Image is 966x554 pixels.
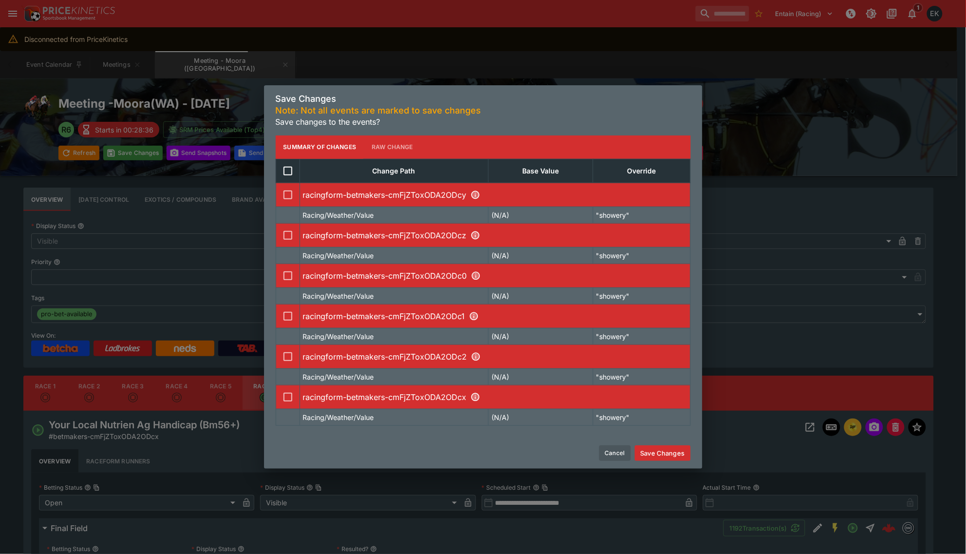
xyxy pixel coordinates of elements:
[593,328,690,344] td: "showery"
[303,310,687,322] p: racingform-betmakers-cmFjZToxODA2ODc1
[303,189,687,201] p: racingform-betmakers-cmFjZToxODA2ODcy
[276,135,364,159] button: Summary of Changes
[276,93,691,104] h5: Save Changes
[593,159,690,183] th: Override
[489,368,593,385] td: (N/A)
[469,311,479,321] svg: R4 - Tabtouch Life Members Sprint (Bm64+)
[471,230,480,240] svg: R2 - Harvest Road Group Mdn
[593,207,690,223] td: "showery"
[276,105,691,116] h5: Note: Not all events are marked to save changes
[303,412,374,422] p: Racing/Weather/Value
[471,392,480,402] svg: R6 - Your Local Nutrien Ag (Bm56+)
[635,445,691,461] button: Save Changes
[593,247,690,264] td: "showery"
[489,328,593,344] td: (N/A)
[489,159,593,183] th: Base Value
[303,270,687,282] p: racingform-betmakers-cmFjZToxODA2ODc0
[276,116,691,128] p: Save changes to the events?
[593,409,690,425] td: "showery"
[593,368,690,385] td: "showery"
[303,331,374,342] p: Racing/Weather/Value
[489,409,593,425] td: (N/A)
[489,207,593,223] td: (N/A)
[303,291,374,301] p: Racing/Weather/Value
[471,352,481,362] svg: R5 - Moora Toyota Moora Cup (Bm64+)
[471,190,480,200] svg: R1 - Farmco Mdn
[303,391,687,403] p: racingform-betmakers-cmFjZToxODA2ODcx
[599,445,631,461] button: Cancel
[303,372,374,382] p: Racing/Weather/Value
[593,287,690,304] td: "showery"
[303,351,687,363] p: racingform-betmakers-cmFjZToxODA2ODc2
[364,135,421,159] button: Raw Change
[303,229,687,241] p: racingform-betmakers-cmFjZToxODA2ODcz
[471,271,481,281] svg: R3 - Perth Football Club 2 Dads (Bm56+)
[303,250,374,261] p: Racing/Weather/Value
[300,159,489,183] th: Change Path
[489,247,593,264] td: (N/A)
[489,287,593,304] td: (N/A)
[303,210,374,220] p: Racing/Weather/Value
